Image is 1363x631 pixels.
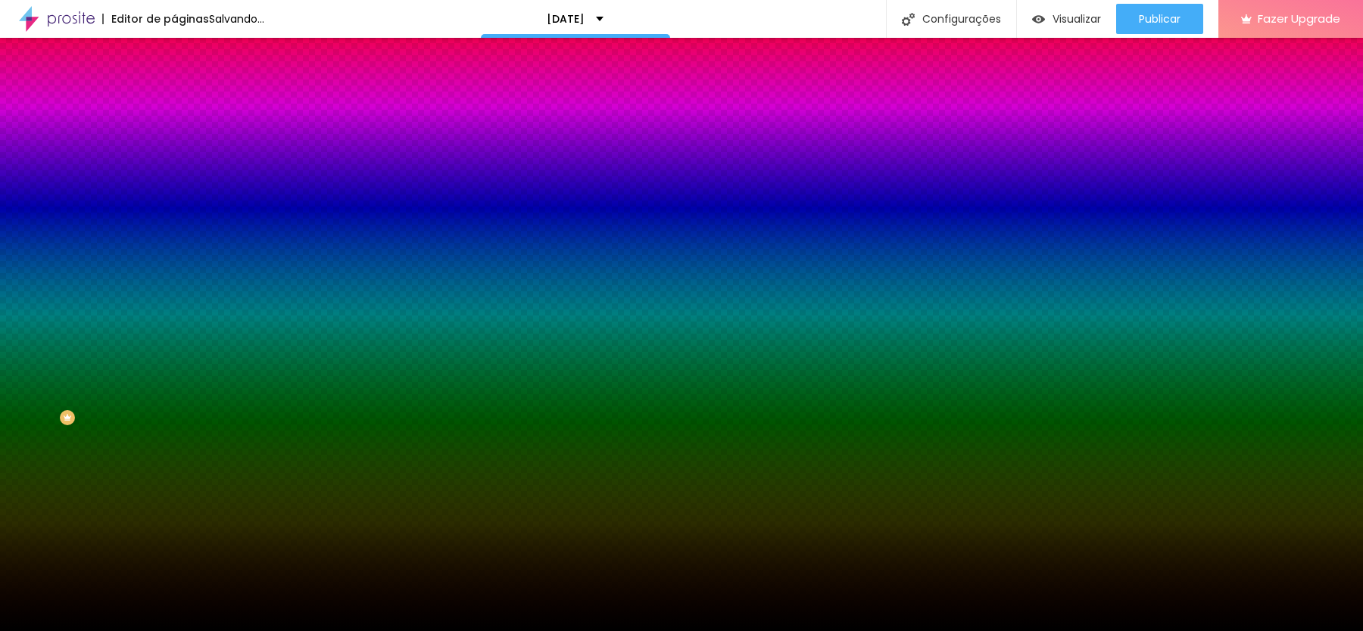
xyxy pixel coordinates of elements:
span: Visualizar [1053,13,1101,25]
img: Icone [902,13,915,26]
div: Editor de páginas [102,14,209,24]
button: Visualizar [1017,4,1116,34]
button: Publicar [1116,4,1203,34]
span: Fazer Upgrade [1258,12,1340,25]
p: [DATE] [547,14,585,24]
span: Publicar [1139,13,1181,25]
img: view-1.svg [1032,13,1045,26]
div: Salvando... [209,14,264,24]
